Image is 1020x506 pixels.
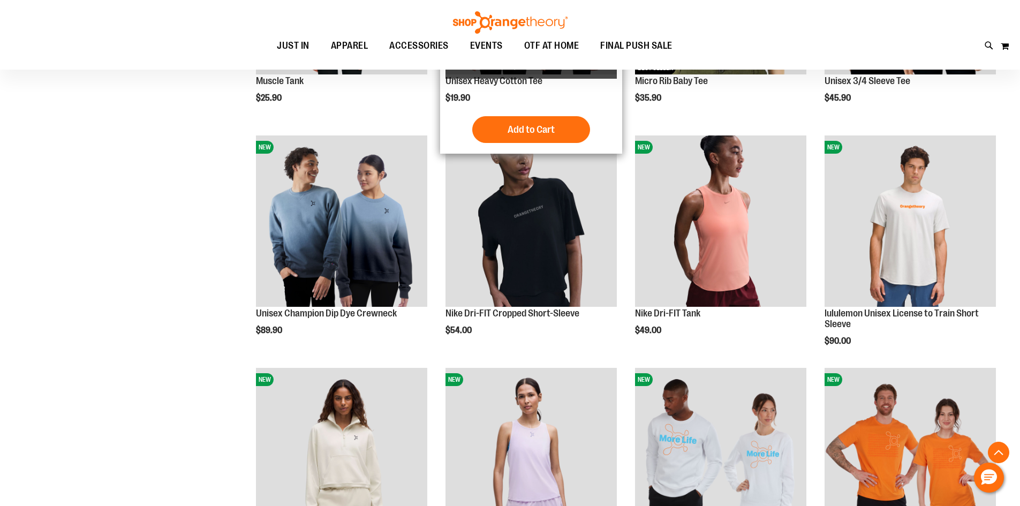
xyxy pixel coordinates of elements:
[635,93,663,103] span: $35.90
[445,75,542,86] a: Unisex Heavy Cotton Tee
[445,135,617,307] img: Nike Dri-FIT Cropped Short-Sleeve
[508,124,555,135] span: Add to Cart
[825,308,979,329] a: lululemon Unisex License to Train Short Sleeve
[256,141,274,154] span: NEW
[445,326,473,335] span: $54.00
[630,130,812,362] div: product
[590,34,683,58] a: FINAL PUSH SALE
[256,373,274,386] span: NEW
[256,135,427,307] img: Unisex Champion Dip Dye Crewneck
[256,326,284,335] span: $89.90
[445,308,579,319] a: Nike Dri-FIT Cropped Short-Sleeve
[635,326,663,335] span: $49.00
[635,135,806,308] a: Nike Dri-FIT TankNEW
[472,116,590,143] button: Add to Cart
[825,141,842,154] span: NEW
[451,11,569,34] img: Shop Orangetheory
[256,135,427,308] a: Unisex Champion Dip Dye CrewneckNEW
[974,463,1004,493] button: Hello, have a question? Let’s chat.
[825,135,996,308] a: lululemon Unisex License to Train Short SleeveNEW
[825,373,842,386] span: NEW
[825,135,996,307] img: lululemon Unisex License to Train Short Sleeve
[251,130,433,362] div: product
[445,373,463,386] span: NEW
[825,336,852,346] span: $90.00
[635,135,806,307] img: Nike Dri-FIT Tank
[524,34,579,58] span: OTF AT HOME
[825,75,910,86] a: Unisex 3/4 Sleeve Tee
[635,308,700,319] a: Nike Dri-FIT Tank
[379,34,459,58] a: ACCESSORIES
[266,34,320,58] a: JUST IN
[389,34,449,58] span: ACCESSORIES
[635,141,653,154] span: NEW
[277,34,309,58] span: JUST IN
[470,34,503,58] span: EVENTS
[445,135,617,308] a: Nike Dri-FIT Cropped Short-SleeveNEW
[440,130,622,362] div: product
[513,34,590,58] a: OTF AT HOME
[635,373,653,386] span: NEW
[600,34,673,58] span: FINAL PUSH SALE
[445,93,472,103] span: $19.90
[320,34,379,58] a: APPAREL
[635,75,708,86] a: Micro Rib Baby Tee
[256,75,304,86] a: Muscle Tank
[819,130,1001,373] div: product
[256,308,397,319] a: Unisex Champion Dip Dye Crewneck
[256,93,283,103] span: $25.90
[331,34,368,58] span: APPAREL
[825,93,852,103] span: $45.90
[459,34,513,58] a: EVENTS
[988,442,1009,463] button: Back To Top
